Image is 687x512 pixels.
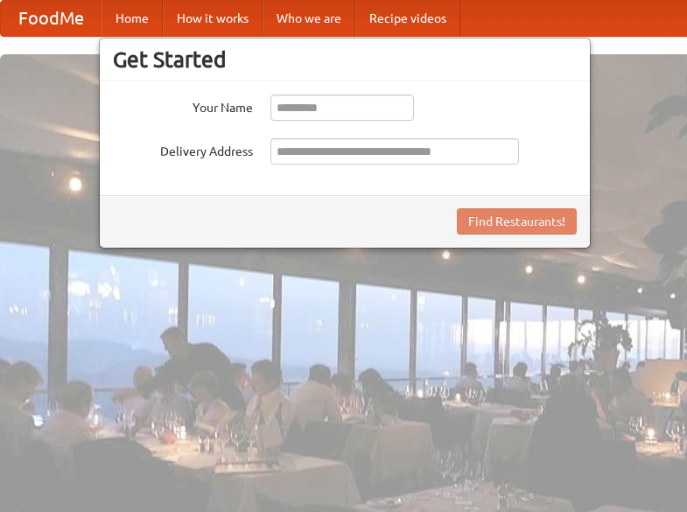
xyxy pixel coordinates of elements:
[113,138,253,160] label: Delivery Address
[263,1,355,36] a: Who we are
[102,1,163,36] a: Home
[457,208,577,235] button: Find Restaurants!
[1,1,102,36] a: FoodMe
[113,46,577,73] h3: Get Started
[113,95,253,116] label: Your Name
[163,1,263,36] a: How it works
[355,1,460,36] a: Recipe videos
